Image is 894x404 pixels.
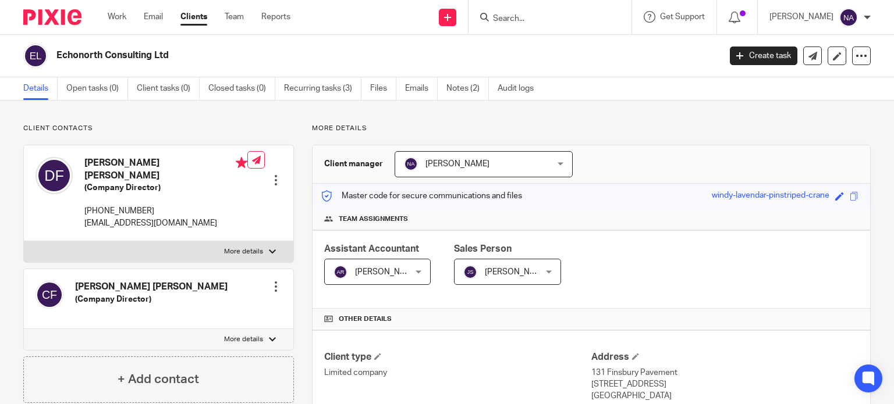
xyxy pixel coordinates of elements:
p: [STREET_ADDRESS] [591,378,858,390]
img: svg%3E [23,44,48,68]
a: Files [370,77,396,100]
h4: Address [591,351,858,363]
span: Get Support [660,13,705,21]
a: Closed tasks (0) [208,77,275,100]
a: Open tasks (0) [66,77,128,100]
a: Notes (2) [446,77,489,100]
p: [EMAIL_ADDRESS][DOMAIN_NAME] [84,217,247,229]
a: Reports [261,11,290,23]
p: More details [224,247,263,256]
img: svg%3E [404,157,418,171]
img: svg%3E [36,281,63,309]
span: [PERSON_NAME] [425,160,489,168]
img: svg%3E [463,265,477,279]
h3: Client manager [324,158,383,170]
h5: (Company Director) [75,294,228,305]
a: Work [108,11,126,23]
p: Master code for secure communications and files [321,190,522,202]
span: Other details [339,314,392,324]
i: Primary [236,157,247,169]
p: More details [312,124,871,133]
a: Details [23,77,58,100]
img: Pixie [23,9,81,25]
span: Team assignments [339,214,408,224]
a: Client tasks (0) [137,77,200,100]
div: windy-lavendar-pinstriped-crane [712,190,829,203]
img: svg%3E [36,157,73,194]
p: More details [224,335,263,344]
h4: + Add contact [118,370,199,388]
a: Team [225,11,244,23]
img: svg%3E [839,8,858,27]
h4: Client type [324,351,591,363]
a: Clients [180,11,207,23]
a: Recurring tasks (3) [284,77,361,100]
p: [PERSON_NAME] [769,11,833,23]
p: [PHONE_NUMBER] [84,205,247,217]
span: Sales Person [454,244,512,253]
h4: [PERSON_NAME] [PERSON_NAME] [84,157,247,182]
h5: (Company Director) [84,182,247,194]
span: Assistant Accountant [324,244,419,253]
span: [PERSON_NAME] [355,268,419,276]
a: Emails [405,77,438,100]
a: Email [144,11,163,23]
h4: [PERSON_NAME] [PERSON_NAME] [75,281,228,293]
p: [GEOGRAPHIC_DATA] [591,390,858,402]
p: 131 Finsbury Pavement [591,367,858,378]
img: svg%3E [334,265,347,279]
h2: Echonorth Consulting Ltd [56,49,581,62]
a: Create task [730,47,797,65]
a: Audit logs [498,77,542,100]
p: Limited company [324,367,591,378]
input: Search [492,14,597,24]
span: [PERSON_NAME] [485,268,549,276]
p: Client contacts [23,124,294,133]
